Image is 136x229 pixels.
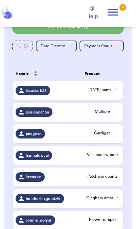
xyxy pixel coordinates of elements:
[26,88,47,93] span: lissaclark23
[26,174,41,180] span: lizstarke
[41,44,65,48] span: Date Created
[26,196,61,201] span: heatherluxgundzik
[80,41,124,51] button: Payment Status
[30,67,41,80] button: Sort ascending
[85,174,120,179] span: Patchwork pants
[86,6,98,20] a: Help
[85,195,120,201] span: Gingham dress
[85,109,120,114] span: Multiple
[16,71,29,77] span: Handle
[119,4,126,11] div: 2
[26,109,49,115] span: jessieaochoa
[85,87,120,93] span: [DATE] pants
[12,41,33,51] input: Search
[113,88,116,92] span: + 1
[36,41,77,51] button: Date Created
[26,153,49,158] span: hannahroyal
[26,131,42,136] span: paygexo
[85,130,120,136] span: Cardigan
[85,152,120,157] span: Vest and sweater
[12,20,124,34] button: Get Rates for All (1)
[115,196,118,200] span: + 1
[26,218,52,223] span: ronnie_golyar
[84,44,112,48] span: Payment Status
[85,217,120,222] span: Flower romper
[82,65,123,82] th: Product
[86,12,98,20] span: Help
